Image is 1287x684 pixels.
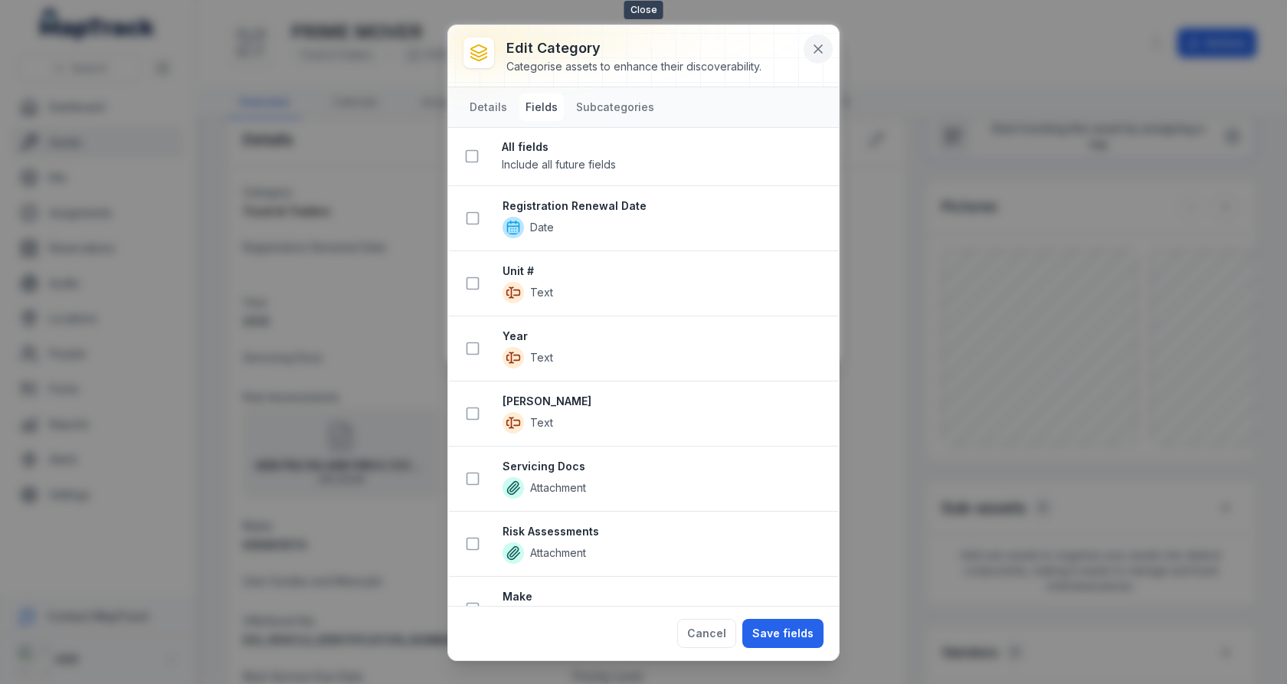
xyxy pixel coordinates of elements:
[502,139,827,155] strong: All fields
[530,545,586,561] span: Attachment
[530,480,586,496] span: Attachment
[503,263,826,279] strong: Unit #
[677,619,736,648] button: Cancel
[530,220,554,235] span: Date
[503,589,826,604] strong: Make
[503,459,826,474] strong: Servicing Docs
[530,415,553,430] span: Text
[506,38,761,59] h3: Edit category
[503,198,826,214] strong: Registration Renewal Date
[502,158,616,171] span: Include all future fields
[624,1,663,19] span: Close
[503,329,826,344] strong: Year
[570,93,660,121] button: Subcategories
[503,394,826,409] strong: [PERSON_NAME]
[463,93,513,121] button: Details
[742,619,824,648] button: Save fields
[503,524,826,539] strong: Risk Assessments
[519,93,564,121] button: Fields
[530,350,553,365] span: Text
[506,59,761,74] div: Categorise assets to enhance their discoverability.
[530,285,553,300] span: Text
